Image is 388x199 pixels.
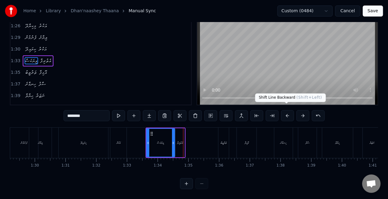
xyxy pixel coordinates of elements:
div: އެތުރިފާ [177,141,183,145]
div: ވިޔަކަސް [157,141,164,145]
div: 1:34 [154,163,162,168]
span: އަކުރު [38,22,47,29]
div: 1:41 [369,163,377,168]
span: ހިނގާށެ [25,81,37,88]
span: 1:29 [11,35,20,41]
button: Cancel [335,6,360,17]
div: 1:33 [123,163,131,168]
span: 1:35 [11,69,20,76]
span: 1:33 [11,58,20,64]
div: 1:31 [61,163,70,168]
span: 1:37 [11,81,20,87]
nav: breadcrumb [23,8,156,14]
div: ކިޔައިދޭ [80,141,86,145]
span: 1:26 [11,23,20,29]
div: 1:37 [246,163,254,168]
span: ޙިޔާލާ [25,92,34,99]
div: ނަޒަރު [370,141,374,145]
div: Open chat [362,175,381,193]
span: އަކުރު [38,46,47,53]
div: 1:39 [307,163,315,168]
div: 1:38 [276,163,285,168]
span: ފެނުމުން [25,34,37,41]
div: Shift Line Backward [255,93,326,102]
span: ވިޔަކަސް [25,57,38,64]
span: 1:39 [11,93,20,99]
span: އޮޅިފާ [38,69,47,76]
span: މިކިޔާދޭ [25,22,37,29]
div: އޮޅިފާ [245,141,249,145]
button: Save [363,6,383,17]
div: 1:32 [92,163,100,168]
div: ޙިޔާލާ [335,141,340,145]
span: 1:41 [11,104,20,111]
img: youka [5,5,17,17]
div: 1:36 [215,163,223,168]
div: 1:40 [338,163,346,168]
span: ލިޔާށެ [38,34,48,41]
span: ތާނަ [39,104,46,111]
a: Library [46,8,61,14]
div: ހިނގާށެ [280,141,287,145]
span: ތަރުތީބު [25,69,37,76]
a: Dhan'naashey Thaana [71,8,119,14]
span: ދަންނާށެ [25,104,37,111]
span: ކިޔައިދޭ [25,46,37,53]
div: ފެނުމުން [21,141,27,145]
div: ތަރުތީބު [221,141,227,145]
div: ސާފު [305,141,310,145]
div: 1:30 [31,163,39,168]
span: ނަޒަރު [35,92,45,99]
span: ( Shift+Left ) [296,95,322,99]
span: Manual Sync [129,8,156,14]
span: ސާފު [38,81,46,88]
div: އަކުރު [116,141,121,145]
span: އެތުރިފާ [39,57,52,64]
div: ލިޔާށެ [38,141,43,145]
div: 1:35 [184,163,193,168]
a: Home [23,8,36,14]
span: 1:30 [11,46,20,52]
